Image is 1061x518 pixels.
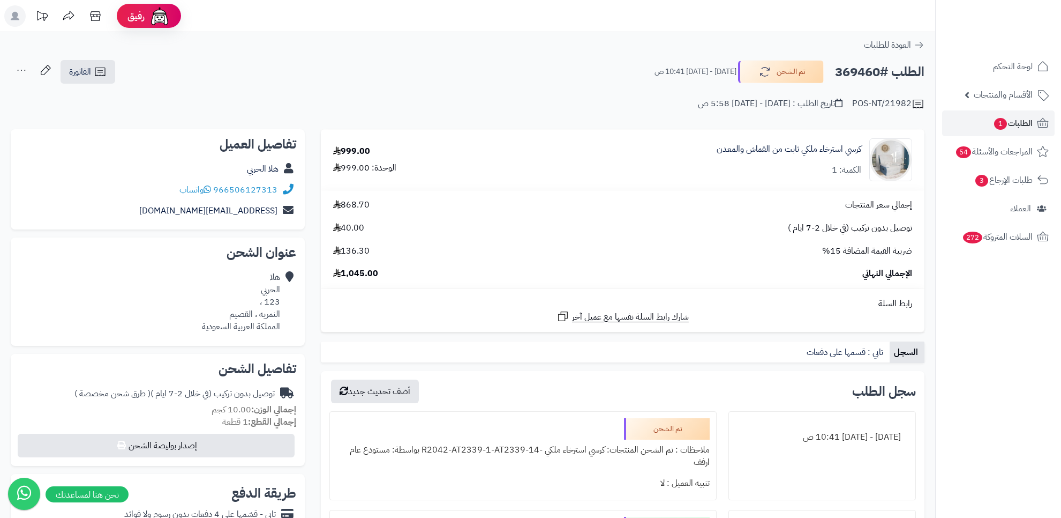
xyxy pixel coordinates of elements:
[624,418,710,440] div: تم الشحن
[572,311,689,323] span: شارك رابط السلة نفسها مع عميل آخر
[975,174,989,187] span: 3
[212,403,296,416] small: 10.00 كجم
[19,246,296,259] h2: عنوان الشحن
[74,388,275,400] div: توصيل بدون تركيب (في خلال 2-7 ايام )
[962,230,1033,245] span: السلات المتروكة
[19,138,296,151] h2: تفاصيل العميل
[942,224,1055,250] a: السلات المتروكة272
[942,167,1055,193] a: طلبات الإرجاع3
[127,10,145,23] span: رفيق
[28,5,55,29] a: تحديثات المنصة
[248,416,296,428] strong: إجمالي القطع:
[993,116,1033,131] span: الطلبات
[333,268,378,280] span: 1,045.00
[955,144,1033,159] span: المراجعات والأسئلة
[331,380,419,403] button: أضف تحديث جديد
[962,231,983,244] span: 272
[942,139,1055,165] a: المراجعات والأسئلة54
[333,145,370,158] div: 999.00
[942,54,1055,79] a: لوحة التحكم
[333,199,370,211] span: 868.70
[852,385,916,398] h3: سجل الطلب
[735,427,909,448] div: [DATE] - [DATE] 10:41 ص
[890,342,924,363] a: السجل
[202,271,280,332] div: هلا الحربي 123 ، النمريه ، القصيم المملكة العربية السعودية
[18,434,295,457] button: إصدار بوليصة الشحن
[179,183,211,196] a: واتساب
[556,310,689,323] a: شارك رابط السلة نفسها مع عميل آخر
[61,60,115,84] a: الفاتورة
[864,39,911,51] span: العودة للطلبات
[19,362,296,375] h2: تفاصيل الشحن
[993,59,1033,74] span: لوحة التحكم
[864,39,924,51] a: العودة للطلبات
[802,342,890,363] a: تابي : قسمها على دفعات
[698,98,842,110] div: تاريخ الطلب : [DATE] - [DATE] 5:58 ص
[955,146,972,159] span: 54
[852,98,924,110] div: POS-NT/21982
[69,65,91,78] span: الفاتورة
[845,199,912,211] span: إجمالي سعر المنتجات
[74,387,151,400] span: ( طرق شحن مخصصة )
[333,222,364,234] span: 40.00
[213,183,277,196] a: 966506127313
[251,403,296,416] strong: إجمالي الوزن:
[832,164,861,176] div: الكمية: 1
[1010,201,1031,216] span: العملاء
[988,18,1051,40] img: logo-2.png
[325,298,920,310] div: رابط السلة
[835,61,924,83] h2: الطلب #369460
[333,245,370,257] span: 136.30
[222,416,296,428] small: 1 قطعة
[994,117,1007,130] span: 1
[738,61,824,83] button: تم الشحن
[942,110,1055,136] a: الطلبات1
[942,196,1055,221] a: العملاء
[333,162,396,174] div: الوحدة: 999.00
[974,173,1033,188] span: طلبات الإرجاع
[822,245,912,257] span: ضريبة القيمة المضافة 15%
[654,66,736,77] small: [DATE] - [DATE] 10:41 ص
[149,5,170,27] img: ai-face.png
[870,138,912,181] img: 1728804818-110102100031-90x90.jpg
[139,204,277,217] a: [EMAIL_ADDRESS][DOMAIN_NAME]
[717,143,861,156] a: كرسي استرخاء ملكي ثابت من القماش والمعدن
[788,222,912,234] span: توصيل بدون تركيب (في خلال 2-7 ايام )
[974,87,1033,102] span: الأقسام والمنتجات
[336,440,710,473] div: ملاحظات : تم الشحن المنتجات: كرسي استرخاء ملكي -R2042-AT2339-1-AT2339-14 بواسطة: مستودع عام ارفف
[231,487,296,500] h2: طريقة الدفع
[862,268,912,280] span: الإجمالي النهائي
[336,473,710,494] div: تنبيه العميل : لا
[247,162,279,175] a: هلا الحربي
